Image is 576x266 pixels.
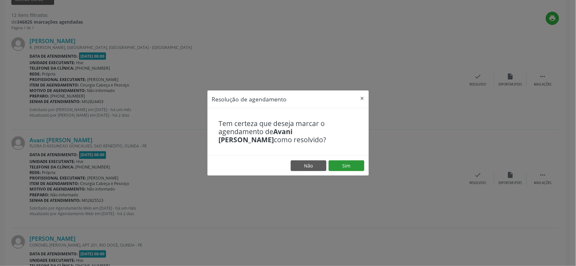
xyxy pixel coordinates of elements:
button: Sim [329,160,364,171]
button: Não [291,160,326,171]
h4: Tem certeza que deseja marcar o agendamento de como resolvido? [219,120,358,144]
button: Close [356,90,369,106]
b: Avani [PERSON_NAME] [219,127,293,144]
h5: Resolução de agendamento [212,95,287,103]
